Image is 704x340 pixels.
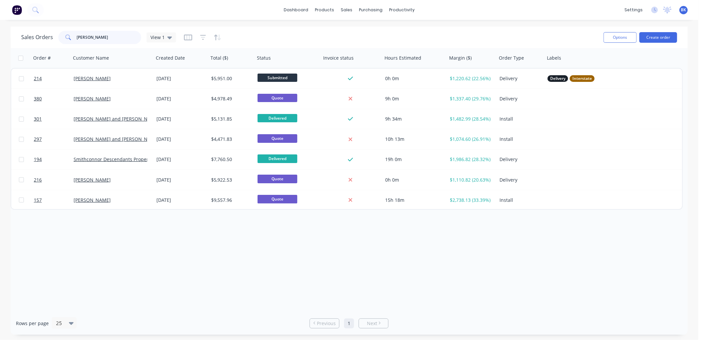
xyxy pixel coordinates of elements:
[21,34,53,40] h1: Sales Orders
[450,177,492,183] div: $1,110.82 (20.63%)
[34,129,74,149] a: 297
[385,136,441,142] div: 10h 13m
[156,136,206,142] div: [DATE]
[450,95,492,102] div: $1,337.40 (29.76%)
[74,156,169,162] a: Smithconnor Descendants Property Pty Ltd
[499,197,540,203] div: Install
[337,5,356,15] div: sales
[499,55,524,61] div: Order Type
[385,75,441,82] div: 0h 0m
[156,116,206,122] div: [DATE]
[499,156,540,163] div: Delivery
[258,94,297,102] span: Quote
[317,320,336,327] span: Previous
[257,55,271,61] div: Status
[386,5,418,15] div: productivity
[385,197,441,203] div: 15h 18m
[34,149,74,169] a: 194
[156,75,206,82] div: [DATE]
[73,55,109,61] div: Customer Name
[307,318,391,328] ul: Pagination
[548,75,595,82] button: DeliveryInterstate
[34,95,42,102] span: 380
[384,55,421,61] div: Hours Estimated
[547,55,561,61] div: Labels
[74,95,111,102] a: [PERSON_NAME]
[156,156,206,163] div: [DATE]
[74,197,111,203] a: [PERSON_NAME]
[258,195,297,203] span: Quote
[499,75,540,82] div: Delivery
[74,75,111,82] a: [PERSON_NAME]
[359,320,388,327] a: Next page
[499,177,540,183] div: Delivery
[34,89,74,109] a: 380
[258,114,297,122] span: Delivered
[450,75,492,82] div: $1,220.62 (22.56%)
[310,320,339,327] a: Previous page
[258,134,297,142] span: Quote
[34,197,42,203] span: 157
[156,197,206,203] div: [DATE]
[211,136,250,142] div: $4,471.83
[385,116,441,122] div: 9h 34m
[499,116,540,122] div: Install
[499,95,540,102] div: Delivery
[385,95,441,102] div: 9h 0m
[621,5,646,15] div: settings
[74,136,159,142] a: [PERSON_NAME] and [PERSON_NAME]
[211,95,250,102] div: $4,978.49
[34,156,42,163] span: 194
[385,156,441,163] div: 19h 0m
[258,154,297,163] span: Delivered
[450,197,492,203] div: $2,738.13 (33.39%)
[323,55,354,61] div: Invoice status
[210,55,228,61] div: Total ($)
[367,320,377,327] span: Next
[450,156,492,163] div: $1,986.82 (28.32%)
[550,75,565,82] span: Delivery
[74,116,159,122] a: [PERSON_NAME] and [PERSON_NAME]
[681,7,686,13] span: BK
[344,318,354,328] a: Page 1 is your current page
[34,116,42,122] span: 301
[312,5,337,15] div: products
[211,197,250,203] div: $9,557.96
[34,190,74,210] a: 157
[449,55,472,61] div: Margin ($)
[156,177,206,183] div: [DATE]
[604,32,637,43] button: Options
[639,32,677,43] button: Create order
[450,116,492,122] div: $1,482.99 (28.54%)
[211,156,250,163] div: $7,760.50
[280,5,312,15] a: dashboard
[34,177,42,183] span: 216
[12,5,22,15] img: Factory
[34,109,74,129] a: 301
[356,5,386,15] div: purchasing
[34,69,74,88] a: 214
[74,177,111,183] a: [PERSON_NAME]
[499,136,540,142] div: Install
[450,136,492,142] div: $1,074.60 (26.91%)
[150,34,165,41] span: View 1
[156,55,185,61] div: Created Date
[258,74,297,82] span: Submitted
[16,320,49,327] span: Rows per page
[34,75,42,82] span: 214
[385,177,441,183] div: 0h 0m
[34,136,42,142] span: 297
[211,116,250,122] div: $5,131.85
[77,31,142,44] input: Search...
[572,75,592,82] span: Interstate
[258,175,297,183] span: Quote
[211,75,250,82] div: $5,951.00
[33,55,51,61] div: Order #
[156,95,206,102] div: [DATE]
[34,170,74,190] a: 216
[211,177,250,183] div: $5,922.53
